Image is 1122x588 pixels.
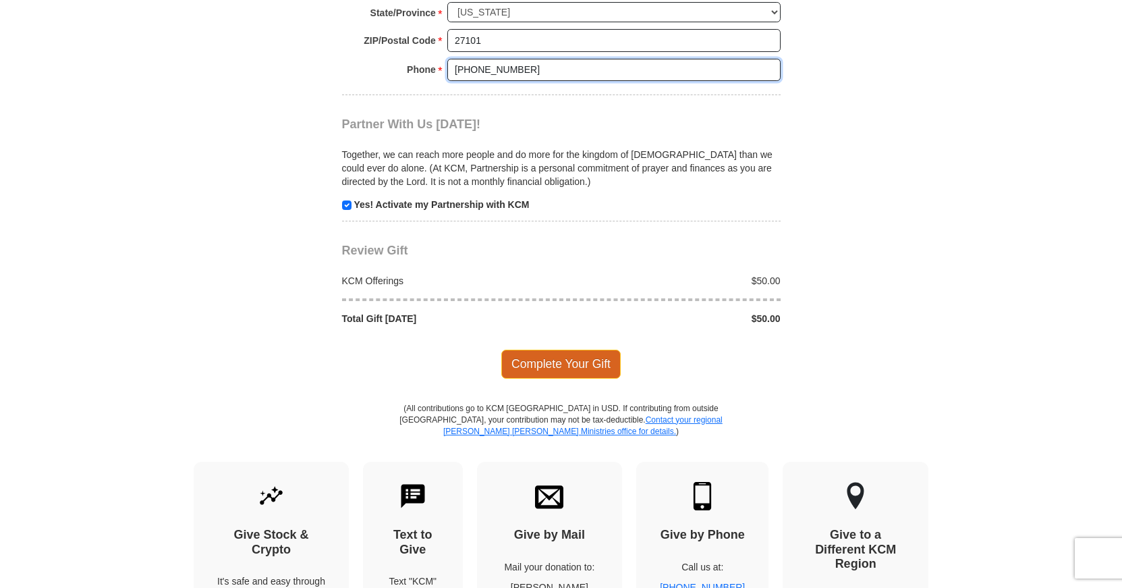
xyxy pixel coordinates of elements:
p: Together, we can reach more people and do more for the kingdom of [DEMOGRAPHIC_DATA] than we coul... [342,148,781,188]
div: $50.00 [561,274,788,288]
strong: State/Province [370,3,436,22]
h4: Give by Phone [660,528,745,543]
img: other-region [846,482,865,510]
img: give-by-stock.svg [257,482,285,510]
h4: Give to a Different KCM Region [806,528,905,572]
span: Review Gift [342,244,408,257]
span: Partner With Us [DATE]! [342,117,481,131]
img: envelope.svg [535,482,563,510]
div: KCM Offerings [335,274,561,288]
h4: Give by Mail [501,528,599,543]
p: Mail your donation to: [501,560,599,574]
h4: Give Stock & Crypto [217,528,325,557]
strong: Yes! Activate my Partnership with KCM [354,199,529,210]
h4: Text to Give [387,528,439,557]
strong: Phone [407,60,436,79]
a: Contact your regional [PERSON_NAME] [PERSON_NAME] Ministries office for details. [443,415,723,436]
p: Call us at: [660,560,745,574]
strong: ZIP/Postal Code [364,31,436,50]
div: Total Gift [DATE] [335,312,561,325]
img: text-to-give.svg [399,482,427,510]
div: $50.00 [561,312,788,325]
span: Complete Your Gift [501,350,621,378]
p: (All contributions go to KCM [GEOGRAPHIC_DATA] in USD. If contributing from outside [GEOGRAPHIC_D... [399,403,723,462]
img: mobile.svg [688,482,717,510]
